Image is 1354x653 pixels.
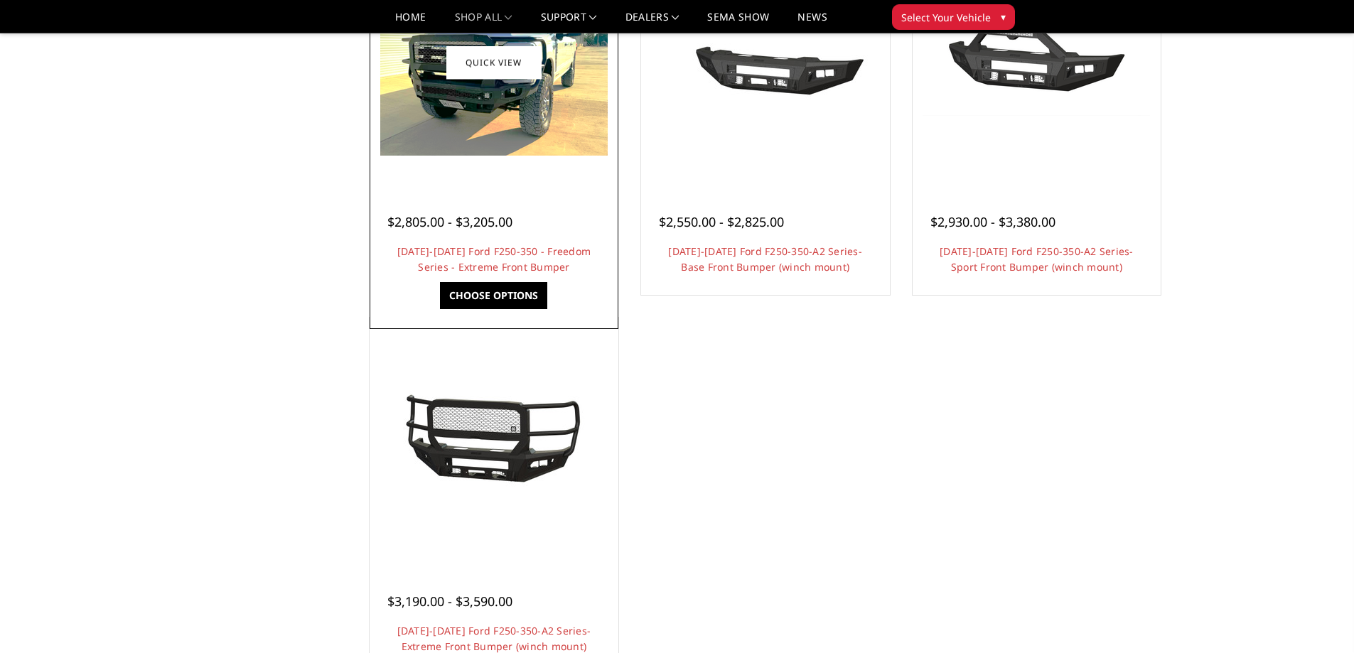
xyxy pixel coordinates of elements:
[1001,9,1006,24] span: ▾
[387,213,512,230] span: $2,805.00 - $3,205.00
[397,244,591,274] a: [DATE]-[DATE] Ford F250-350 - Freedom Series - Extreme Front Bumper
[541,12,597,33] a: Support
[446,46,542,80] a: Quick view
[380,390,608,495] img: 2023-2025 Ford F250-350-A2 Series-Extreme Front Bumper (winch mount)
[1283,585,1354,653] iframe: Chat Widget
[892,4,1015,30] button: Select Your Vehicle
[387,593,512,610] span: $3,190.00 - $3,590.00
[395,12,426,33] a: Home
[940,244,1134,274] a: [DATE]-[DATE] Ford F250-350-A2 Series-Sport Front Bumper (winch mount)
[668,244,862,274] a: [DATE]-[DATE] Ford F250-350-A2 Series-Base Front Bumper (winch mount)
[373,321,615,563] a: 2023-2025 Ford F250-350-A2 Series-Extreme Front Bumper (winch mount) 2023-2025 Ford F250-350-A2 S...
[930,213,1055,230] span: $2,930.00 - $3,380.00
[797,12,827,33] a: News
[455,12,512,33] a: shop all
[901,10,991,25] span: Select Your Vehicle
[440,282,547,309] a: Choose Options
[625,12,679,33] a: Dealers
[397,624,591,653] a: [DATE]-[DATE] Ford F250-350-A2 Series-Extreme Front Bumper (winch mount)
[659,213,784,230] span: $2,550.00 - $2,825.00
[707,12,769,33] a: SEMA Show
